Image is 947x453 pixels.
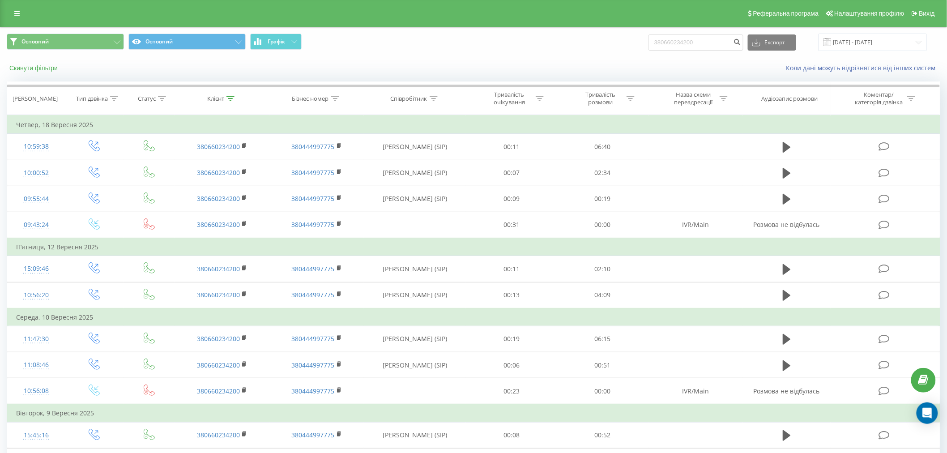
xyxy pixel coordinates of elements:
td: 00:51 [557,352,648,378]
button: Скинути фільтри [7,64,62,72]
a: 380444997775 [292,361,335,369]
a: 380660234200 [197,265,240,273]
div: 10:59:38 [16,138,56,155]
td: IVR/Main [648,378,743,405]
td: [PERSON_NAME] (SIP) [364,134,466,160]
button: Основний [128,34,246,50]
div: Співробітник [391,95,427,103]
div: Аудіозапис розмови [762,95,818,103]
td: [PERSON_NAME] (SIP) [364,422,466,448]
input: Пошук за номером [648,34,743,51]
a: 380444997775 [292,334,335,343]
span: Графік [268,38,285,45]
div: 15:09:46 [16,260,56,278]
td: 00:13 [466,282,557,308]
a: 380660234200 [197,220,240,229]
div: 11:08:46 [16,356,56,374]
a: 380444997775 [292,168,335,177]
span: Вихід [919,10,935,17]
a: 380444997775 [292,142,335,151]
a: 380660234200 [197,142,240,151]
a: 380660234200 [197,168,240,177]
div: 09:55:44 [16,190,56,208]
td: 00:08 [466,422,557,448]
td: [PERSON_NAME] (SIP) [364,282,466,308]
a: 380660234200 [197,334,240,343]
div: [PERSON_NAME] [13,95,58,103]
td: 06:40 [557,134,648,160]
div: 11:47:30 [16,330,56,348]
td: 00:31 [466,212,557,238]
td: 02:10 [557,256,648,282]
button: Експорт [748,34,796,51]
div: Тривалість очікування [486,91,533,106]
span: Реферальна програма [753,10,819,17]
a: 380444997775 [292,220,335,229]
td: Вівторок, 9 Вересня 2025 [7,404,940,422]
td: Середа, 10 Вересня 2025 [7,308,940,326]
a: 380660234200 [197,361,240,369]
span: Налаштування профілю [834,10,904,17]
button: Графік [250,34,302,50]
div: Бізнес номер [292,95,329,103]
a: 380660234200 [197,387,240,395]
td: 00:00 [557,212,648,238]
td: 00:52 [557,422,648,448]
span: Розмова не відбулась [754,220,820,229]
span: Основний [21,38,49,45]
div: Назва схеми переадресації [670,91,717,106]
td: 02:34 [557,160,648,186]
a: Коли дані можуть відрізнятися вiд інших систем [786,64,940,72]
div: 10:56:08 [16,382,56,400]
div: 10:00:52 [16,164,56,182]
div: Коментар/категорія дзвінка [853,91,905,106]
td: 00:19 [557,186,648,212]
td: [PERSON_NAME] (SIP) [364,326,466,352]
button: Основний [7,34,124,50]
td: 00:11 [466,256,557,282]
a: 380444997775 [292,431,335,439]
div: Тривалість розмови [576,91,624,106]
td: 06:15 [557,326,648,352]
td: 00:06 [466,352,557,378]
div: 15:45:16 [16,427,56,444]
div: Статус [138,95,156,103]
td: [PERSON_NAME] (SIP) [364,160,466,186]
td: 00:23 [466,378,557,405]
div: Клієнт [207,95,224,103]
a: 380444997775 [292,265,335,273]
td: IVR/Main [648,212,743,238]
div: 09:43:24 [16,216,56,234]
td: [PERSON_NAME] (SIP) [364,352,466,378]
a: 380660234200 [197,291,240,299]
td: 00:00 [557,378,648,405]
td: 00:11 [466,134,557,160]
a: 380444997775 [292,387,335,395]
td: [PERSON_NAME] (SIP) [364,186,466,212]
div: 10:56:20 [16,286,56,304]
a: 380444997775 [292,194,335,203]
td: Четвер, 18 Вересня 2025 [7,116,940,134]
td: 00:19 [466,326,557,352]
td: [PERSON_NAME] (SIP) [364,256,466,282]
td: 00:09 [466,186,557,212]
td: 00:07 [466,160,557,186]
a: 380660234200 [197,431,240,439]
td: 04:09 [557,282,648,308]
div: Тип дзвінка [76,95,108,103]
a: 380444997775 [292,291,335,299]
div: Open Intercom Messenger [917,402,938,424]
span: Розмова не відбулась [754,387,820,395]
a: 380660234200 [197,194,240,203]
td: П’ятниця, 12 Вересня 2025 [7,238,940,256]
